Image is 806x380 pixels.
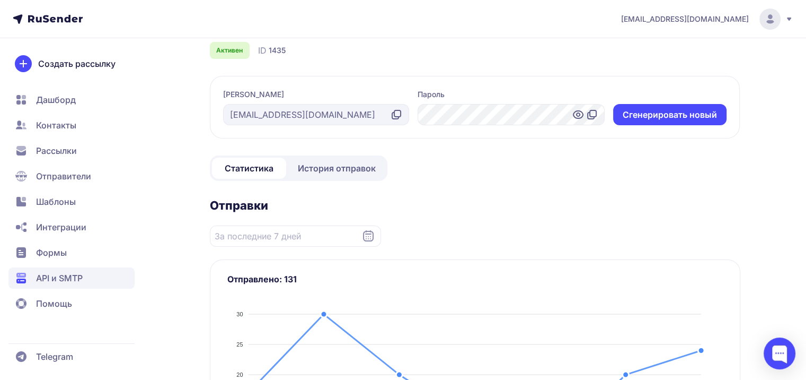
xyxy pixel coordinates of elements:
span: Создать рассылку [38,57,116,70]
span: Помощь [36,297,72,310]
span: Активен [216,46,243,55]
div: ID [258,44,286,57]
button: Cгенерировать новый [613,104,727,125]
span: Telegram [36,350,73,363]
tspan: 30 [236,311,243,317]
span: Дашборд [36,93,76,106]
h3: Отправлено: 131 [227,273,723,286]
span: Шаблоны [36,195,76,208]
label: [PERSON_NAME] [223,89,284,100]
label: Пароль [418,89,445,100]
tspan: 25 [236,341,243,348]
span: API и SMTP [36,272,83,284]
span: 1435 [269,45,286,56]
a: История отправок [288,158,385,179]
span: Интеграции [36,221,86,234]
span: Рассылки [36,144,77,157]
span: История отправок [298,162,376,175]
span: Статистика [225,162,273,175]
span: [EMAIL_ADDRESS][DOMAIN_NAME] [621,14,749,24]
span: Контакты [36,119,76,132]
input: Datepicker input [210,226,381,247]
tspan: 20 [236,372,243,378]
a: Статистика [212,158,286,179]
h2: Отправки [210,198,740,213]
a: Telegram [8,346,135,367]
span: Формы [36,246,67,259]
span: Отправители [36,170,91,183]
